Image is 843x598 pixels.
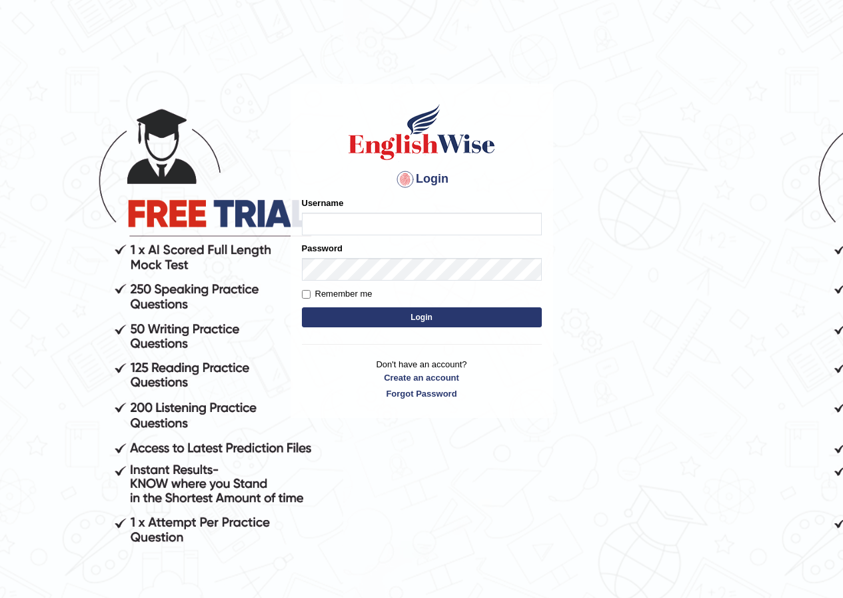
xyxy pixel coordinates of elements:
[302,290,311,299] input: Remember me
[346,102,498,162] img: Logo of English Wise sign in for intelligent practice with AI
[302,307,542,327] button: Login
[302,287,373,301] label: Remember me
[302,387,542,400] a: Forgot Password
[302,358,542,399] p: Don't have an account?
[302,242,343,255] label: Password
[302,169,542,190] h4: Login
[302,197,344,209] label: Username
[302,371,542,384] a: Create an account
